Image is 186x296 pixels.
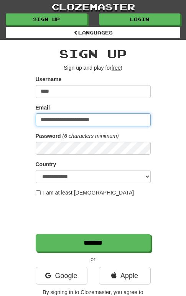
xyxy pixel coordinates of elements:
h2: Sign up [36,47,151,60]
label: Email [36,104,50,111]
label: Password [36,132,61,140]
em: (6 characters minimum) [63,133,119,139]
a: Languages [6,27,180,38]
iframe: reCAPTCHA [36,200,152,230]
label: I am at least [DEMOGRAPHIC_DATA] [36,189,134,196]
label: Username [36,75,62,83]
a: Google [36,267,87,285]
p: Sign up and play for ! [36,64,151,72]
label: Country [36,160,56,168]
a: Login [99,13,181,25]
a: Apple [99,267,151,285]
input: I am at least [DEMOGRAPHIC_DATA] [36,190,41,195]
u: free [112,65,121,71]
a: Sign up [6,13,87,25]
p: or [36,255,151,263]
